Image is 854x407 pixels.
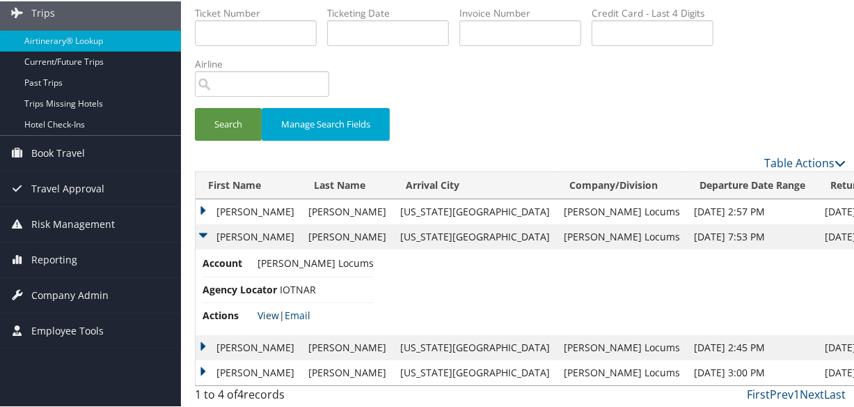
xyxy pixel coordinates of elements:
[747,385,770,401] a: First
[31,170,104,205] span: Travel Approval
[195,56,340,70] label: Airline
[687,359,818,384] td: [DATE] 3:00 PM
[195,107,262,139] button: Search
[31,277,109,312] span: Company Admin
[793,385,800,401] a: 1
[196,334,301,359] td: [PERSON_NAME]
[31,135,85,169] span: Book Travel
[459,5,592,19] label: Invoice Number
[203,307,255,322] span: Actions
[262,107,390,139] button: Manage Search Fields
[196,171,301,198] th: First Name: activate to sort column ascending
[393,223,557,248] td: [US_STATE][GEOGRAPHIC_DATA]
[687,334,818,359] td: [DATE] 2:45 PM
[258,307,310,321] span: |
[203,254,255,270] span: Account
[31,206,115,240] span: Risk Management
[592,5,724,19] label: Credit Card - Last 4 Digits
[301,359,393,384] td: [PERSON_NAME]
[203,281,277,296] span: Agency Locator
[687,171,818,198] th: Departure Date Range: activate to sort column ascending
[195,5,327,19] label: Ticket Number
[196,223,301,248] td: [PERSON_NAME]
[770,385,793,401] a: Prev
[393,171,557,198] th: Arrival City: activate to sort column ascending
[301,171,393,198] th: Last Name: activate to sort column ascending
[301,334,393,359] td: [PERSON_NAME]
[301,223,393,248] td: [PERSON_NAME]
[31,312,104,347] span: Employee Tools
[687,223,818,248] td: [DATE] 7:53 PM
[237,385,244,401] span: 4
[557,198,687,223] td: [PERSON_NAME] Locums
[764,154,846,169] a: Table Actions
[285,307,310,321] a: Email
[800,385,824,401] a: Next
[557,359,687,384] td: [PERSON_NAME] Locums
[258,307,279,321] a: View
[280,282,316,295] span: IOTNAR
[196,198,301,223] td: [PERSON_NAME]
[393,359,557,384] td: [US_STATE][GEOGRAPHIC_DATA]
[557,334,687,359] td: [PERSON_NAME] Locums
[196,359,301,384] td: [PERSON_NAME]
[393,198,557,223] td: [US_STATE][GEOGRAPHIC_DATA]
[301,198,393,223] td: [PERSON_NAME]
[687,198,818,223] td: [DATE] 2:57 PM
[258,255,374,268] span: [PERSON_NAME] Locums
[824,385,846,401] a: Last
[557,223,687,248] td: [PERSON_NAME] Locums
[31,241,77,276] span: Reporting
[393,334,557,359] td: [US_STATE][GEOGRAPHIC_DATA]
[327,5,459,19] label: Ticketing Date
[557,171,687,198] th: Company/Division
